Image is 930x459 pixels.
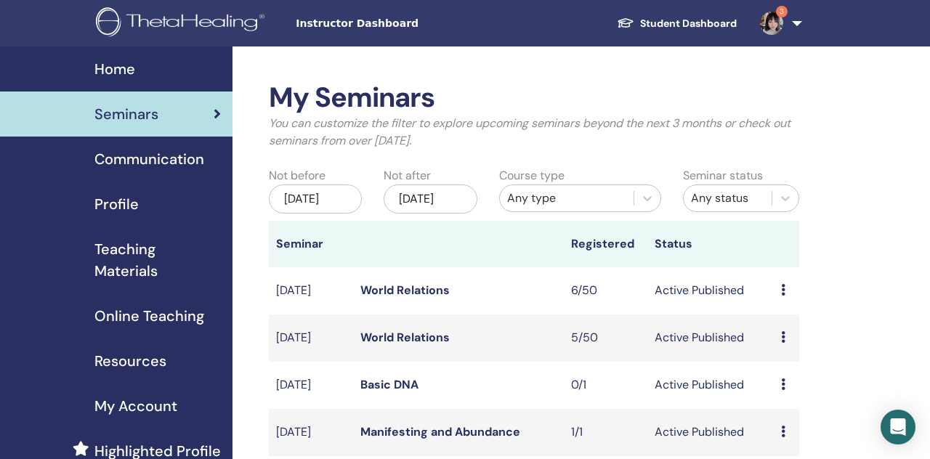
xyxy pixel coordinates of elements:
a: Student Dashboard [605,10,748,37]
td: 1/1 [564,409,648,456]
div: Any status [691,190,764,207]
td: [DATE] [269,267,353,314]
img: graduation-cap-white.svg [617,17,634,29]
img: default.jpg [760,12,783,35]
span: Resources [94,350,166,372]
td: [DATE] [269,409,353,456]
td: 0/1 [564,362,648,409]
span: Profile [94,193,139,215]
span: Communication [94,148,204,170]
label: Not before [269,167,325,184]
a: Manifesting and Abundance [360,424,520,439]
h2: My Seminars [269,81,799,115]
label: Not after [384,167,431,184]
div: [DATE] [269,184,362,214]
span: Teaching Materials [94,238,221,282]
div: Open Intercom Messenger [881,410,915,444]
td: 5/50 [564,314,648,362]
td: Active Published [647,362,774,409]
span: Seminars [94,103,158,125]
label: Course type [499,167,565,184]
th: Status [647,221,774,267]
td: 6/50 [564,267,648,314]
span: Home [94,58,135,80]
span: 3 [776,6,788,17]
th: Seminar [269,221,353,267]
th: Registered [564,221,648,267]
label: Seminar status [683,167,763,184]
td: [DATE] [269,314,353,362]
td: Active Published [647,409,774,456]
td: [DATE] [269,362,353,409]
a: Basic DNA [360,377,418,392]
td: Active Published [647,314,774,362]
p: You can customize the filter to explore upcoming seminars beyond the next 3 months or check out s... [269,115,799,150]
img: logo.png [96,7,270,40]
span: Instructor Dashboard [296,16,514,31]
div: Any type [507,190,626,207]
div: [DATE] [384,184,477,214]
a: World Relations [360,283,450,298]
span: Online Teaching [94,305,204,327]
a: World Relations [360,330,450,345]
span: My Account [94,395,177,417]
td: Active Published [647,267,774,314]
